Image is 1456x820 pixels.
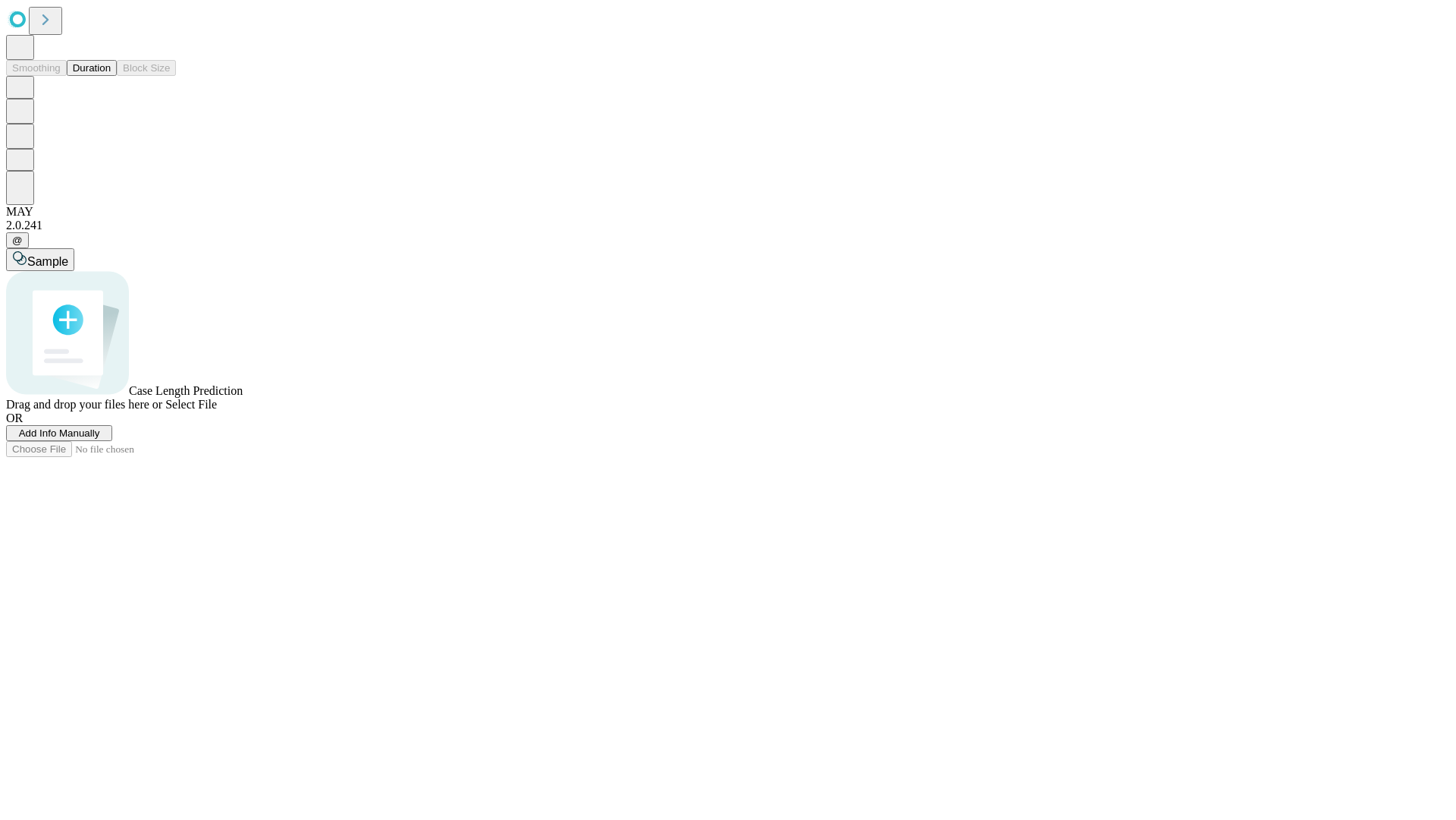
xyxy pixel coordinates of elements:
[19,427,100,439] span: Add Info Manually
[12,235,23,246] span: @
[67,60,117,76] button: Duration
[6,425,112,441] button: Add Info Manually
[117,60,176,76] button: Block Size
[129,384,243,397] span: Case Length Prediction
[27,255,68,268] span: Sample
[6,248,74,271] button: Sample
[6,205,1450,219] div: MAY
[6,398,162,411] span: Drag and drop your files here or
[6,219,1450,232] div: 2.0.241
[6,60,67,76] button: Smoothing
[6,412,23,424] span: OR
[6,232,29,248] button: @
[165,398,217,411] span: Select File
